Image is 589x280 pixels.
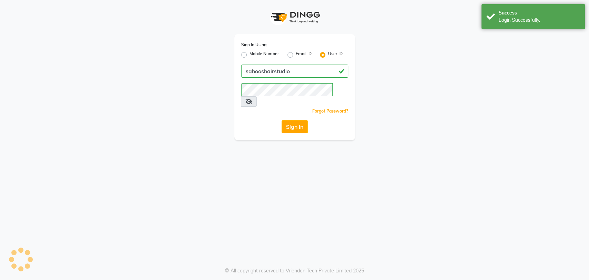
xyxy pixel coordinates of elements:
div: Success [499,9,580,17]
label: Mobile Number [249,51,279,59]
button: Sign In [282,120,308,133]
label: Sign In Using: [241,42,267,48]
label: User ID [328,51,343,59]
img: logo1.svg [267,7,322,27]
div: Login Successfully. [499,17,580,24]
input: Username [241,83,333,96]
input: Username [241,65,348,78]
a: Forgot Password? [312,108,348,114]
label: Email ID [296,51,312,59]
